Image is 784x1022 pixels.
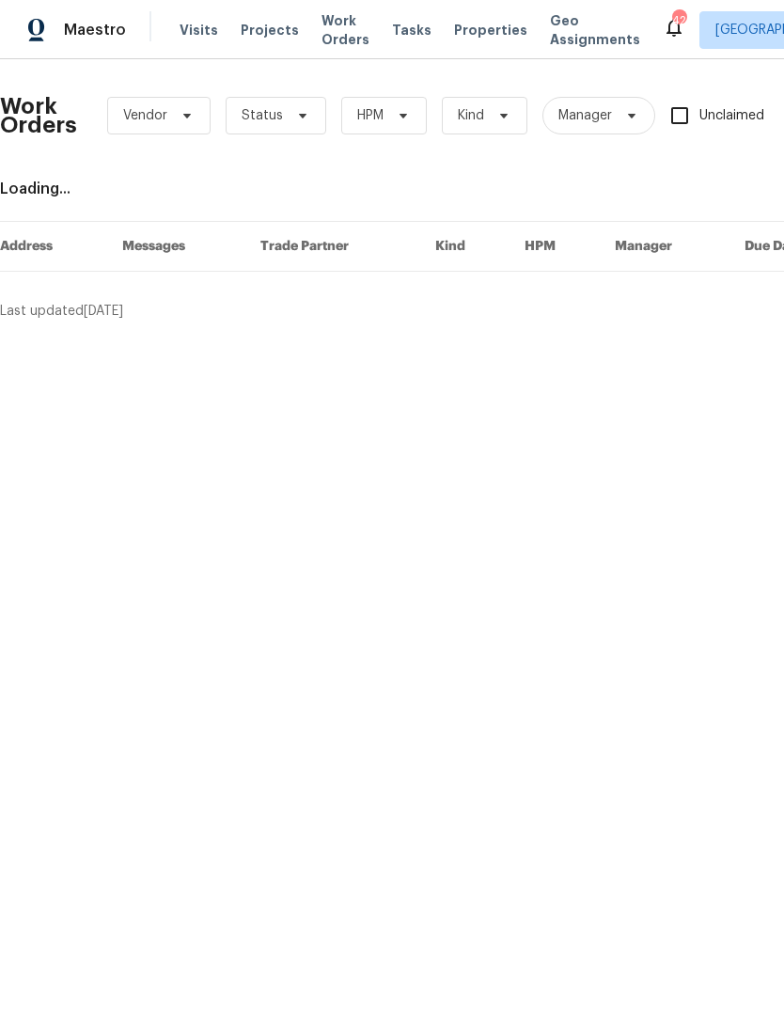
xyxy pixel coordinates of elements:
th: Messages [107,222,245,272]
th: Kind [420,222,510,272]
th: Trade Partner [245,222,421,272]
span: HPM [357,106,384,125]
span: Properties [454,21,527,39]
span: Maestro [64,21,126,39]
span: Projects [241,21,299,39]
th: HPM [510,222,600,272]
div: 42 [672,11,685,30]
th: Manager [600,222,729,272]
span: Kind [458,106,484,125]
span: Geo Assignments [550,11,640,49]
span: Unclaimed [699,106,764,126]
span: Work Orders [321,11,369,49]
span: [DATE] [84,305,123,318]
span: Status [242,106,283,125]
span: Vendor [123,106,167,125]
span: Manager [558,106,612,125]
span: Tasks [392,24,431,37]
span: Visits [180,21,218,39]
